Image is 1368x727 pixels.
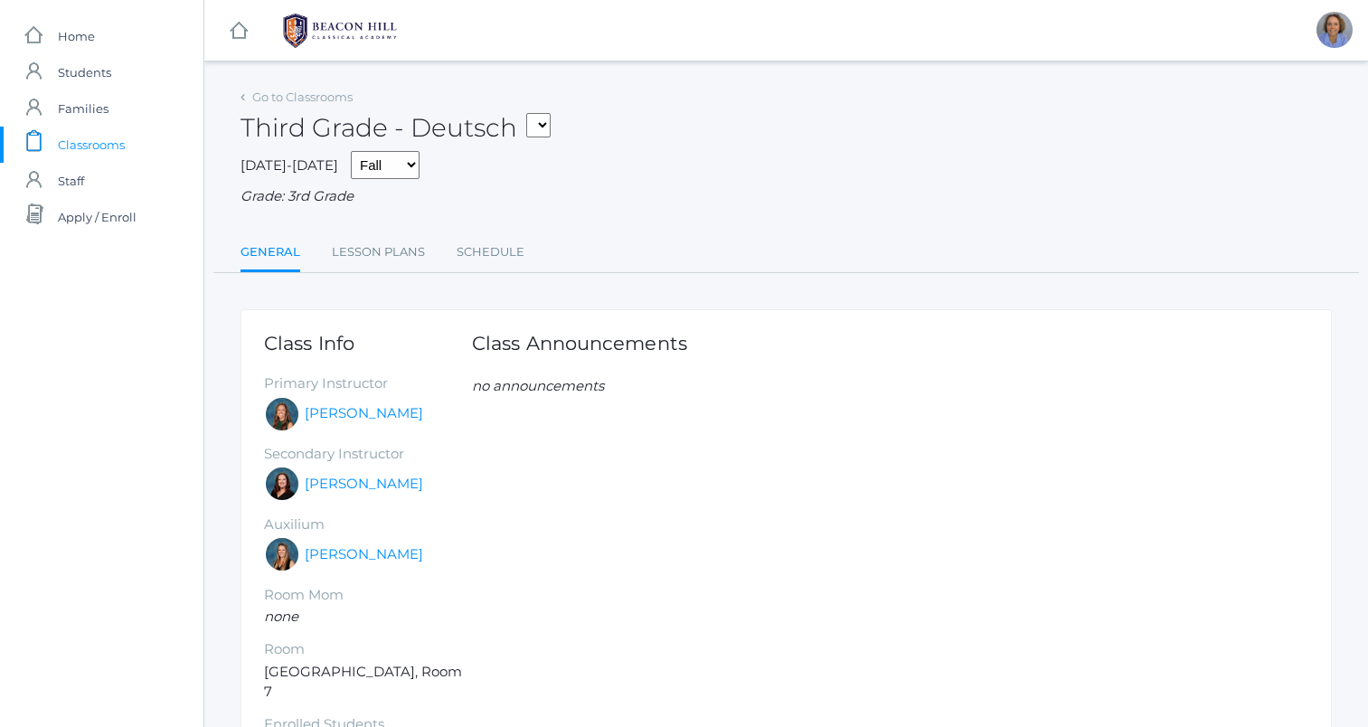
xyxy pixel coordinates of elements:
em: no announcements [472,377,604,394]
h1: Class Info [264,333,472,354]
h1: Class Announcements [472,333,687,354]
div: Sandra Velasquez [1316,12,1353,48]
div: Juliana Fowler [264,536,300,572]
a: General [241,234,300,273]
div: Katie Watters [264,466,300,502]
span: Home [58,18,95,54]
span: Apply / Enroll [58,199,137,235]
div: Grade: 3rd Grade [241,186,1332,207]
a: Go to Classrooms [252,90,353,104]
div: Andrea Deutsch [264,396,300,432]
a: [PERSON_NAME] [305,403,423,424]
h5: Primary Instructor [264,376,472,392]
h5: Auxilium [264,517,472,533]
h5: Room Mom [264,588,472,603]
h2: Third Grade - Deutsch [241,114,551,142]
span: Families [58,90,108,127]
span: Classrooms [58,127,125,163]
a: [PERSON_NAME] [305,544,423,565]
span: Students [58,54,111,90]
a: [PERSON_NAME] [305,474,423,495]
h5: Room [264,642,472,657]
span: Staff [58,163,84,199]
a: Lesson Plans [332,234,425,270]
em: none [264,608,298,625]
span: [DATE]-[DATE] [241,156,338,174]
h5: Secondary Instructor [264,447,472,462]
img: BHCALogos-05-308ed15e86a5a0abce9b8dd61676a3503ac9727e845dece92d48e8588c001991.png [272,8,408,53]
a: Schedule [457,234,524,270]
